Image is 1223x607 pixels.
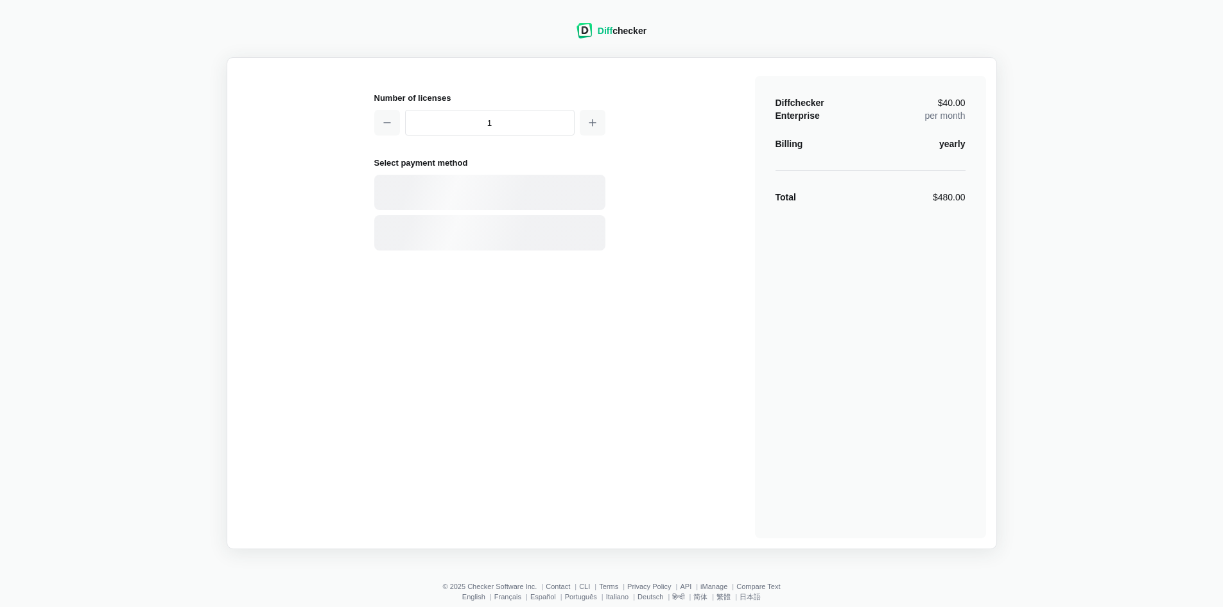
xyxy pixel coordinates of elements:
a: Italiano [606,593,629,601]
a: English [462,593,485,601]
a: Privacy Policy [627,583,671,590]
a: Español [530,593,556,601]
a: Deutsch [638,593,663,601]
div: checker [598,24,646,37]
h2: Select payment method [374,156,605,170]
a: Compare Text [736,583,780,590]
a: iManage [700,583,727,590]
a: हिन्दी [672,593,684,601]
div: Billing [776,137,803,150]
div: yearly [939,137,965,150]
div: per month [924,96,965,122]
a: Português [565,593,597,601]
input: 1 [405,110,575,136]
strong: Total [776,192,796,202]
a: 简体 [693,593,707,601]
a: Diffchecker logoDiffchecker [577,30,646,40]
span: Enterprise [776,110,820,121]
img: Diffchecker logo [577,23,593,39]
a: CLI [579,583,590,590]
a: 繁體 [716,593,731,601]
span: $40.00 [938,98,966,107]
div: $480.00 [933,191,966,204]
a: Contact [546,583,570,590]
a: Terms [599,583,618,590]
li: © 2025 Checker Software Inc. [442,583,546,590]
span: Diffchecker [776,98,824,108]
a: 日本語 [740,593,761,601]
h2: Number of licenses [374,91,605,105]
a: Français [494,593,521,601]
a: API [680,583,691,590]
span: Diff [598,26,612,36]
